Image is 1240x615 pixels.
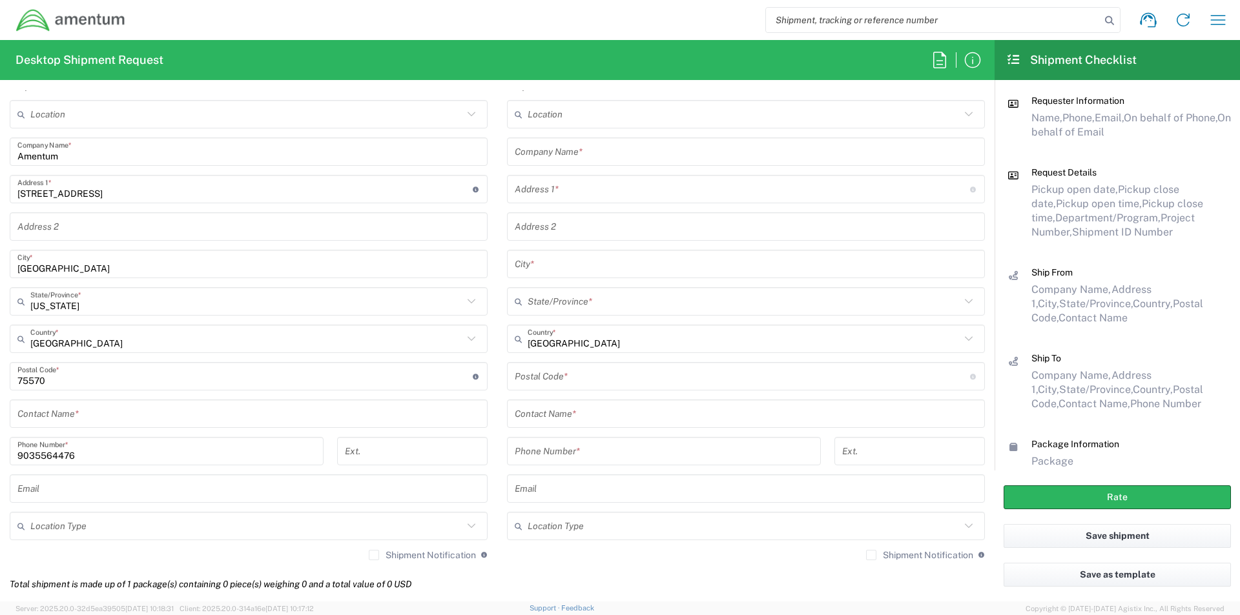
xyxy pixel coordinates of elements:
span: Phone Number [1130,398,1201,410]
span: Number, [1064,469,1105,481]
span: Pickup open date, [1031,183,1118,196]
input: Shipment, tracking or reference number [766,8,1100,32]
span: Contact Name, [1059,398,1130,410]
span: Type, [1038,469,1064,481]
span: Ship To [1031,353,1061,363]
span: Package Information [1031,439,1119,449]
span: Length, [1105,469,1141,481]
a: Feedback [561,604,594,612]
span: Ship From [1031,267,1073,277]
span: Shipment ID Number [1072,226,1173,238]
span: Requester Information [1031,96,1124,106]
span: Contact Name [1059,312,1128,324]
span: Width, [1141,469,1172,481]
span: Pickup open time, [1056,197,1142,210]
span: Name, [1031,112,1062,124]
span: Request Details [1031,167,1097,177]
span: [DATE] 10:17:12 [265,605,314,612]
span: Email, [1095,112,1124,124]
span: Country, [1133,383,1173,396]
button: Save as template [1004,563,1231,587]
h2: Shipment Checklist [1006,52,1137,68]
button: Save shipment [1004,524,1231,548]
span: Department/Program, [1055,212,1161,224]
span: Client: 2025.20.0-314a16e [180,605,314,612]
label: Shipment Notification [866,550,973,560]
span: Copyright © [DATE]-[DATE] Agistix Inc., All Rights Reserved [1026,603,1224,614]
span: City, [1038,383,1059,396]
span: State/Province, [1059,383,1133,396]
button: Rate [1004,485,1231,509]
span: Phone, [1062,112,1095,124]
span: [DATE] 10:18:31 [125,605,174,612]
span: City, [1038,297,1059,310]
a: Support [530,604,562,612]
span: Country, [1133,297,1173,310]
img: dyncorp [15,8,126,32]
span: Company Name, [1031,283,1111,296]
span: Height, [1172,469,1206,481]
span: Package 1: [1031,455,1073,481]
span: State/Province, [1059,297,1133,310]
label: Shipment Notification [369,550,476,560]
span: Server: 2025.20.0-32d5ea39505 [15,605,174,612]
span: On behalf of Phone, [1124,112,1217,124]
span: Company Name, [1031,369,1111,381]
h2: Desktop Shipment Request [15,52,163,68]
